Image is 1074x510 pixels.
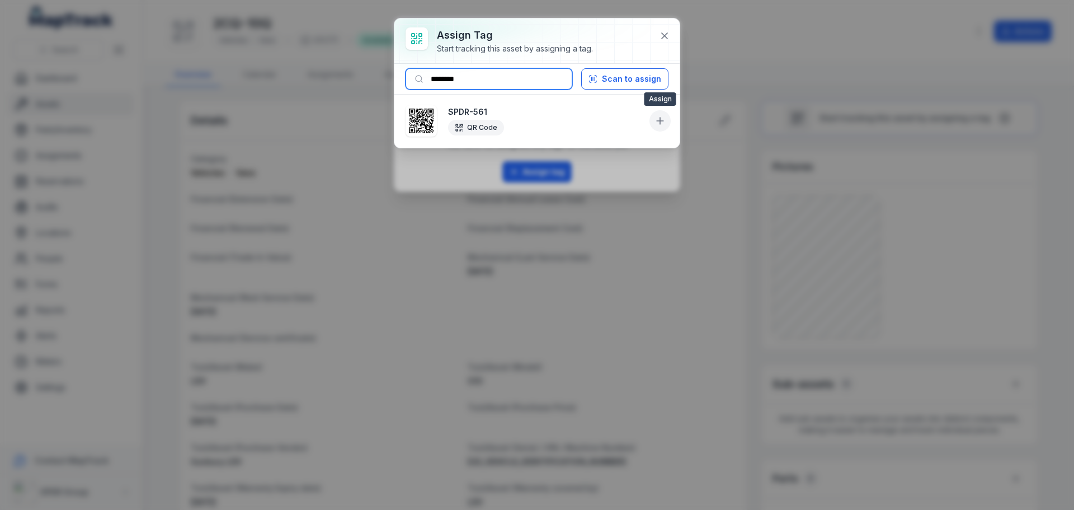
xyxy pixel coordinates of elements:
button: Scan to assign [581,68,668,90]
div: QR Code [448,120,504,135]
span: Assign [644,92,676,106]
h3: Assign tag [437,27,593,43]
div: Start tracking this asset by assigning a tag. [437,43,593,54]
strong: SPDR-561 [448,106,645,118]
